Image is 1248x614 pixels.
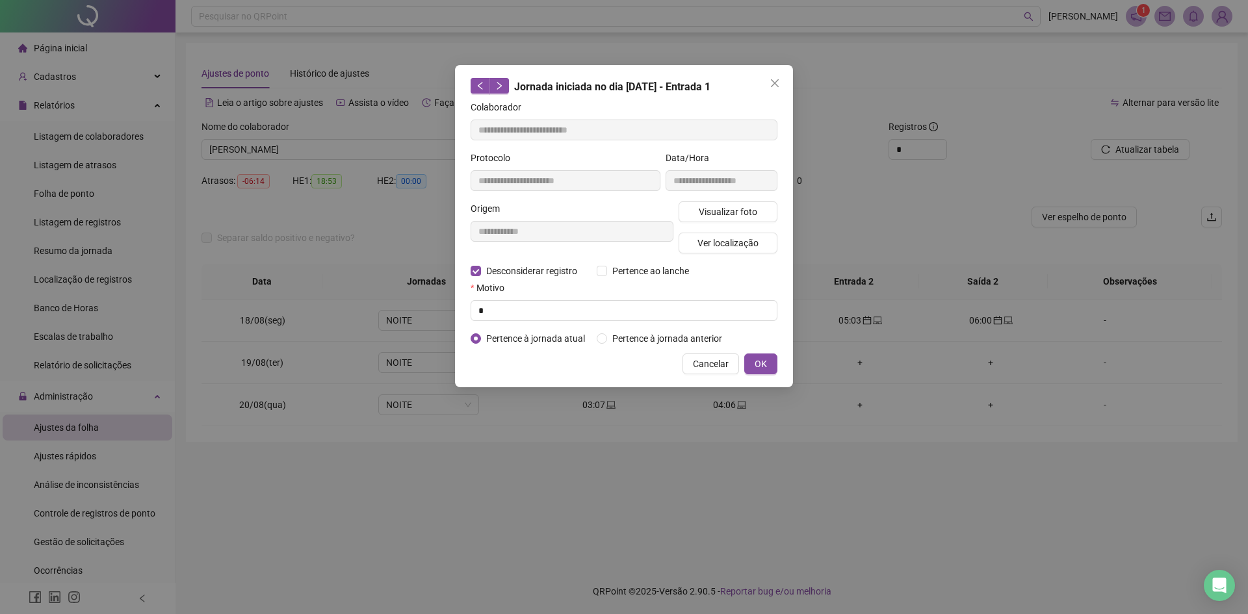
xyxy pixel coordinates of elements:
[764,73,785,94] button: Close
[489,78,509,94] button: right
[607,331,727,346] span: Pertence à jornada anterior
[471,151,519,165] label: Protocolo
[471,281,513,295] label: Motivo
[481,264,582,278] span: Desconsiderar registro
[607,264,694,278] span: Pertence ao lanche
[476,81,485,90] span: left
[744,353,777,374] button: OK
[495,81,504,90] span: right
[679,201,777,222] button: Visualizar foto
[770,78,780,88] span: close
[471,78,777,95] div: Jornada iniciada no dia [DATE] - Entrada 1
[471,100,530,114] label: Colaborador
[666,151,718,165] label: Data/Hora
[699,205,757,219] span: Visualizar foto
[755,357,767,371] span: OK
[471,201,508,216] label: Origem
[697,236,759,250] span: Ver localização
[1204,570,1235,601] div: Open Intercom Messenger
[682,353,739,374] button: Cancelar
[481,331,590,346] span: Pertence à jornada atual
[679,233,777,253] button: Ver localização
[693,357,729,371] span: Cancelar
[471,78,490,94] button: left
